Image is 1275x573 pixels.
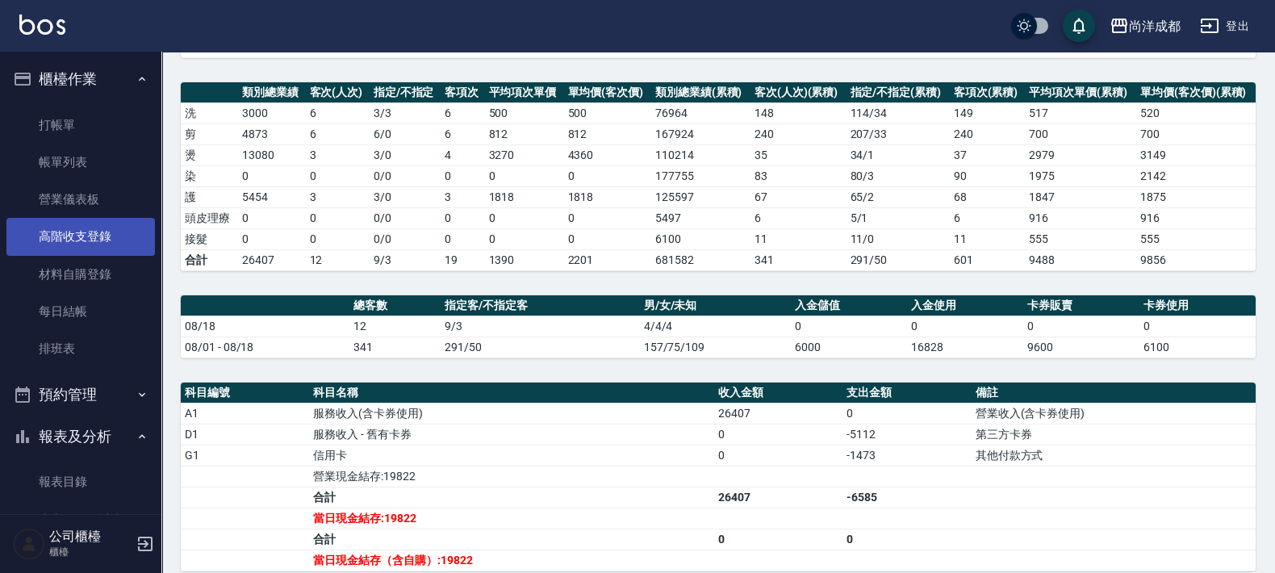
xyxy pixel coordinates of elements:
[750,165,847,186] td: 83
[238,82,305,103] th: 類別總業績
[842,424,971,445] td: -5112
[842,403,971,424] td: 0
[907,316,1023,337] td: 0
[972,383,1256,404] th: 備註
[181,337,349,358] td: 08/01 - 08/18
[972,424,1256,445] td: 第三方卡券
[306,82,370,103] th: 客次(人次)
[485,123,564,144] td: 812
[441,165,484,186] td: 0
[750,228,847,249] td: 11
[485,186,564,207] td: 1818
[950,144,1026,165] td: 37
[309,424,714,445] td: 服務收入 - 舊有卡券
[485,228,564,249] td: 0
[306,102,370,123] td: 6
[6,463,155,500] a: 報表目錄
[1139,337,1256,358] td: 6100
[370,82,441,103] th: 指定/不指定
[907,295,1023,316] th: 入金使用
[370,207,441,228] td: 0 / 0
[651,165,750,186] td: 177755
[750,123,847,144] td: 240
[441,102,484,123] td: 6
[485,102,564,123] td: 500
[238,228,305,249] td: 0
[306,207,370,228] td: 0
[309,403,714,424] td: 服務收入(含卡券使用)
[791,295,907,316] th: 入金儲值
[714,383,842,404] th: 收入金額
[441,228,484,249] td: 0
[972,403,1256,424] td: 營業收入(含卡券使用)
[309,466,714,487] td: 營業現金結存:19822
[181,316,349,337] td: 08/18
[750,144,847,165] td: 35
[564,123,651,144] td: 812
[950,207,1026,228] td: 6
[13,528,45,560] img: Person
[847,207,950,228] td: 5 / 1
[1025,186,1136,207] td: 1847
[370,102,441,123] td: 3 / 3
[651,123,750,144] td: 167924
[842,487,971,508] td: -6585
[1136,165,1256,186] td: 2142
[907,337,1023,358] td: 16828
[714,424,842,445] td: 0
[309,529,714,550] td: 合計
[714,403,842,424] td: 26407
[6,374,155,416] button: 預約管理
[238,186,305,207] td: 5454
[238,144,305,165] td: 13080
[651,82,750,103] th: 類別總業績(累積)
[564,165,651,186] td: 0
[181,249,238,270] td: 合計
[306,228,370,249] td: 0
[1023,316,1139,337] td: 0
[651,186,750,207] td: 125597
[972,445,1256,466] td: 其他付款方式
[950,228,1026,249] td: 11
[1025,82,1136,103] th: 平均項次單價(累積)
[791,316,907,337] td: 0
[1139,295,1256,316] th: 卡券使用
[1025,249,1136,270] td: 9488
[950,249,1026,270] td: 601
[181,165,238,186] td: 染
[6,293,155,330] a: 每日結帳
[1023,337,1139,358] td: 9600
[181,295,1256,358] table: a dense table
[306,165,370,186] td: 0
[181,207,238,228] td: 頭皮理療
[6,330,155,367] a: 排班表
[640,337,791,358] td: 157/75/109
[1139,316,1256,337] td: 0
[349,316,441,337] td: 12
[238,102,305,123] td: 3000
[306,249,370,270] td: 12
[370,228,441,249] td: 0 / 0
[651,144,750,165] td: 110214
[181,186,238,207] td: 護
[1025,102,1136,123] td: 517
[1025,123,1136,144] td: 700
[750,82,847,103] th: 客次(人次)(累積)
[441,82,484,103] th: 客項次
[1136,249,1256,270] td: 9856
[564,82,651,103] th: 單均價(客次價)
[847,249,950,270] td: 291/50
[6,256,155,293] a: 材料自購登錄
[847,165,950,186] td: 80 / 3
[564,207,651,228] td: 0
[651,249,750,270] td: 681582
[309,383,714,404] th: 科目名稱
[1025,144,1136,165] td: 2979
[651,207,750,228] td: 5497
[370,123,441,144] td: 6 / 0
[181,228,238,249] td: 接髮
[441,295,639,316] th: 指定客/不指定客
[309,508,714,529] td: 當日現金結存:19822
[950,186,1026,207] td: 68
[181,123,238,144] td: 剪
